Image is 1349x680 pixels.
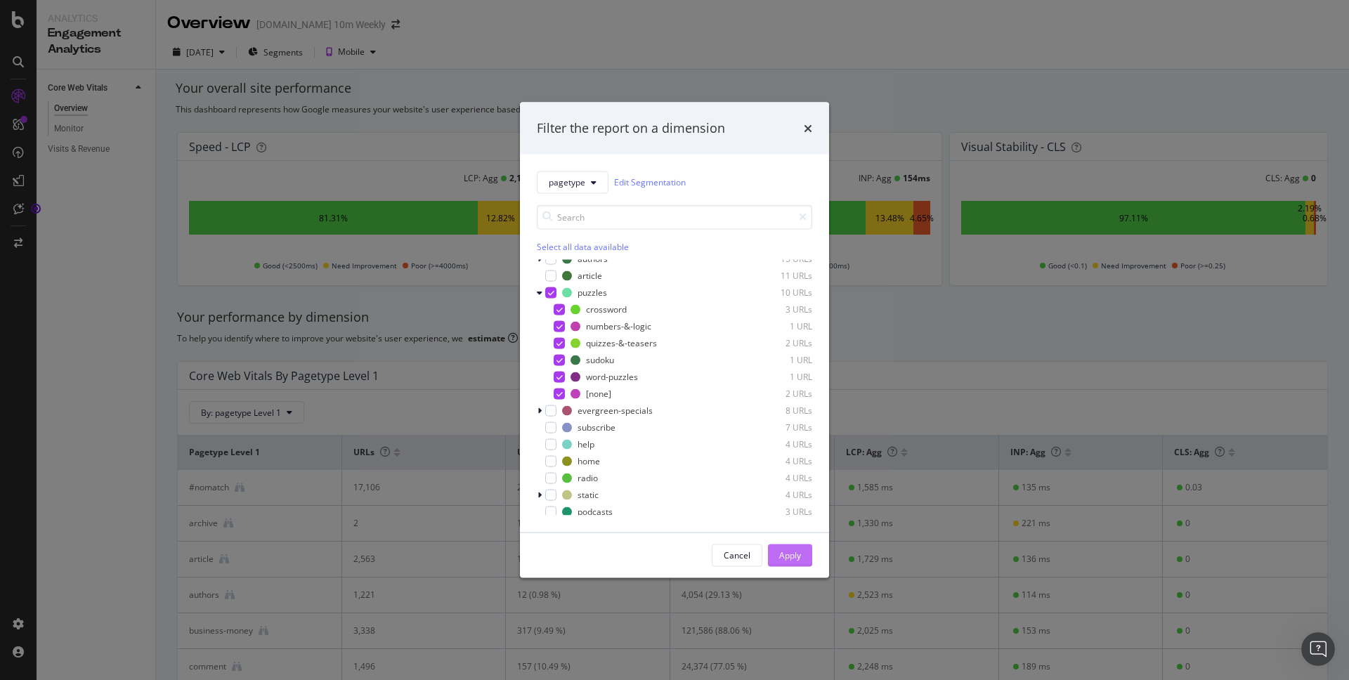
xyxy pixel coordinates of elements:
div: podcasts [578,506,613,518]
div: puzzles [578,287,607,299]
div: Cancel [724,549,750,561]
iframe: Intercom live chat [1301,632,1335,666]
div: 3 URLs [743,303,812,315]
div: article [578,270,602,282]
div: 4 URLs [743,489,812,501]
div: word-puzzles [586,371,638,383]
div: 4 URLs [743,438,812,450]
div: static [578,489,599,501]
button: Apply [768,544,812,566]
div: 10 URLs [743,287,812,299]
div: home [578,455,600,467]
div: Apply [779,549,801,561]
div: numbers-&-logic [586,320,651,332]
div: 4 URLs [743,455,812,467]
div: Filter the report on a dimension [537,119,725,138]
div: 3 URLs [743,506,812,518]
div: 7 URLs [743,421,812,433]
div: 1 URL [743,320,812,332]
input: Search [537,204,812,229]
div: quizzes-&-teasers [586,337,657,349]
div: 2 URLs [743,388,812,400]
div: modal [520,103,829,578]
div: 2 URLs [743,337,812,349]
div: Select all data available [537,240,812,252]
button: pagetype [537,171,608,193]
div: help [578,438,594,450]
div: radio [578,472,598,484]
div: evergreen-specials [578,405,653,417]
div: crossword [586,303,627,315]
span: pagetype [549,176,585,188]
div: 11 URLs [743,270,812,282]
div: 4 URLs [743,472,812,484]
div: 8 URLs [743,405,812,417]
div: [none] [586,388,611,400]
div: subscribe [578,421,615,433]
a: Edit Segmentation [614,175,686,190]
div: sudoku [586,354,614,366]
div: 1 URL [743,354,812,366]
div: 1 URL [743,371,812,383]
button: Cancel [712,544,762,566]
div: times [804,119,812,138]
